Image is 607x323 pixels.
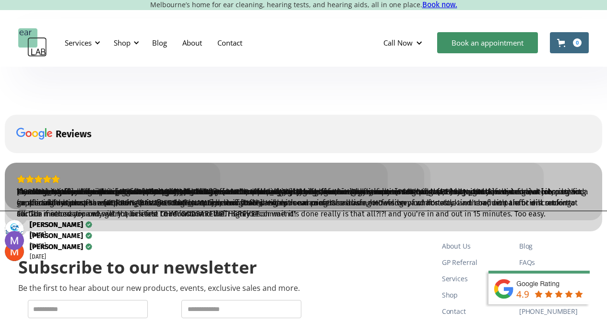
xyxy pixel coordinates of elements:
a: home [18,28,47,57]
div: [DATE] [30,253,46,261]
div: 0 [573,38,582,47]
a: View on Google [5,231,24,250]
div: The whole service is welcoming, friendly and professional from the reception to the Ear suction p... [17,186,590,208]
a: Services [442,271,512,287]
p: Be the first to hear about our new products, events, exclusive sales and more. [18,284,300,293]
div: Call Now [383,38,413,48]
a: Open cart [550,32,589,53]
img: Maree Pardy [5,231,24,250]
div: Verified Customer [85,232,92,239]
div: Call Now [376,28,432,57]
div: Services [65,38,92,48]
h2: Subscribe to our newsletter [18,256,257,279]
a: Shop [442,287,512,303]
a: Contact [210,29,250,57]
a: Blog [144,29,175,57]
div: reviews [56,128,92,140]
span: [PERSON_NAME] [30,231,83,240]
div: Shop [114,38,131,48]
div: Rating: 5.0 out of 5 [17,175,590,183]
a: Review by Maree Pardy [30,231,92,240]
a: Contact [442,303,512,320]
a: Book an appointment [437,32,538,53]
div: [DATE] [30,242,46,250]
a: About [175,29,210,57]
div: Services [59,28,103,57]
div: Shop [108,28,142,57]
